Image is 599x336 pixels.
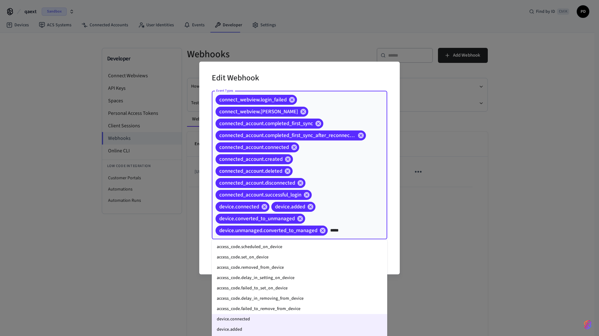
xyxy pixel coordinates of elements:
span: connected_account.completed_first_sync_after_reconnection [216,132,359,139]
span: connected_account.connected [216,144,293,150]
div: connected_account.deleted [216,166,293,176]
div: connect_webview.[PERSON_NAME] [216,107,308,117]
div: connected_account.created [216,154,293,164]
li: access_code.set_on_device [212,252,387,262]
li: access_code.failed_to_remove_from_device [212,304,387,314]
span: connected_account.deleted [216,168,286,174]
label: Event Types [216,88,233,93]
h2: Edit Webhook [212,69,259,88]
li: access_code.delay_in_setting_on_device [212,273,387,283]
div: device.converted_to_unmanaged [216,214,305,224]
div: connected_account.connected [216,142,299,152]
div: connected_account.completed_first_sync [216,119,323,129]
span: device.added [271,204,309,210]
div: connected_account.disconnected [216,178,305,188]
div: connected_account.completed_first_sync_after_reconnection [216,130,366,140]
span: connected_account.created [216,156,286,162]
li: device.connected [212,314,387,324]
div: device.added [271,202,315,212]
li: access_code.failed_to_set_on_device [212,283,387,293]
span: device.converted_to_unmanaged [216,216,299,222]
span: connect_webview.login_failed [216,97,290,103]
img: SeamLogoGradient.69752ec5.svg [584,320,591,330]
li: access_code.delay_in_removing_from_device [212,293,387,304]
div: device.unmanaged.converted_to_managed [216,226,328,236]
span: device.unmanaged.converted_to_managed [216,227,321,234]
li: access_code.scheduled_on_device [212,242,387,252]
span: connect_webview.[PERSON_NAME] [216,109,302,115]
li: access_code.removed_from_device [212,262,387,273]
span: device.connected [216,204,263,210]
div: connect_webview.login_failed [216,95,297,105]
span: connected_account.disconnected [216,180,299,186]
span: connected_account.successful_login [216,192,305,198]
div: device.connected [216,202,269,212]
span: connected_account.completed_first_sync [216,120,317,127]
li: device.added [212,324,387,335]
div: connected_account.successful_login [216,190,312,200]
